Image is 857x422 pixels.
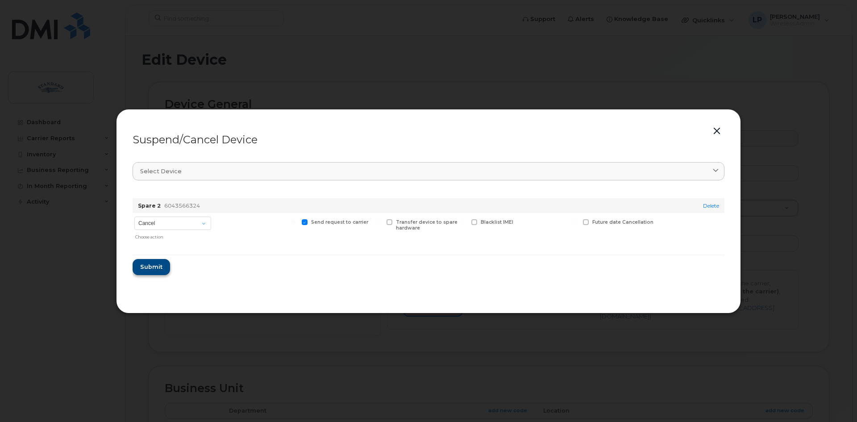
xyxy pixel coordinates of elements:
[133,134,724,145] div: Suspend/Cancel Device
[138,202,161,209] strong: Spare 2
[376,219,380,224] input: Transfer device to spare hardware
[133,259,170,275] button: Submit
[140,263,162,271] span: Submit
[481,219,513,225] span: Blacklist IMEI
[291,219,295,224] input: Send request to carrier
[572,219,577,224] input: Future date Cancellation
[140,167,182,175] span: Select device
[311,219,368,225] span: Send request to carrier
[396,219,458,231] span: Transfer device to spare hardware
[135,231,211,240] div: Choose action
[592,219,653,225] span: Future date Cancellation
[133,162,724,180] a: Select device
[164,202,200,209] span: 6043566324
[703,202,719,209] a: Delete
[461,219,465,224] input: Blacklist IMEI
